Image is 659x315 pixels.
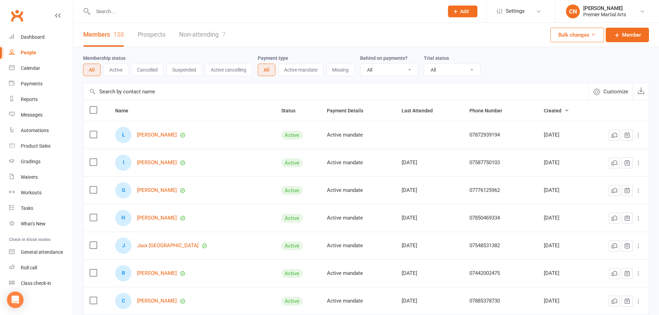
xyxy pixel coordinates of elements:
[21,143,51,149] div: Product Sales
[550,28,604,42] button: Bulk changes
[544,187,582,193] div: [DATE]
[281,106,303,115] button: Status
[21,34,45,40] div: Dashboard
[544,298,582,304] div: [DATE]
[21,112,43,118] div: Messages
[606,28,649,42] a: Member
[83,83,588,100] input: Search by contact name
[137,160,177,166] a: [PERSON_NAME]
[281,297,303,306] div: Active
[103,64,128,76] button: Active
[583,5,626,11] div: [PERSON_NAME]
[622,31,641,39] span: Member
[566,4,580,18] div: CN
[327,243,389,249] div: Active mandate
[21,174,38,180] div: Waivers
[131,64,164,76] button: Cancelled
[281,241,303,250] div: Active
[469,215,531,221] div: 07850469334
[115,210,131,226] div: Harvey
[91,7,439,16] input: Search...
[544,270,582,276] div: [DATE]
[21,128,49,133] div: Automations
[544,160,582,166] div: [DATE]
[115,106,136,115] button: Name
[222,31,226,38] div: 7
[137,215,177,221] a: [PERSON_NAME]
[9,138,73,154] a: Product Sales
[21,280,51,286] div: Class check-in
[544,132,582,138] div: [DATE]
[115,108,136,113] span: Name
[9,201,73,216] a: Tasks
[166,64,202,76] button: Suspended
[544,215,582,221] div: [DATE]
[115,182,131,198] div: Grace
[9,123,73,138] a: Automations
[9,45,73,61] a: People
[21,50,36,55] div: People
[544,243,582,249] div: [DATE]
[83,23,124,47] a: Members120
[402,187,457,193] div: [DATE]
[83,55,126,61] label: Membership status
[115,265,131,281] div: Rithvik
[21,96,38,102] div: Reports
[469,160,531,166] div: 07587750103
[544,108,569,113] span: Created
[327,187,389,193] div: Active mandate
[138,23,165,47] a: Prospects
[281,131,303,140] div: Active
[327,108,371,113] span: Payment Details
[506,3,525,19] span: Settings
[9,154,73,169] a: Gradings
[9,169,73,185] a: Waivers
[8,7,26,24] a: Clubworx
[278,64,323,76] button: Active mandate
[115,155,131,171] div: Ishaan
[327,215,389,221] div: Active mandate
[469,108,510,113] span: Phone Number
[9,29,73,45] a: Dashboard
[179,23,226,47] a: Non-attending7
[402,298,457,304] div: [DATE]
[9,276,73,291] a: Class kiosk mode
[9,216,73,232] a: What's New
[460,9,469,14] span: Add
[327,106,371,115] button: Payment Details
[469,132,531,138] div: 07872939194
[115,238,131,254] div: Jaxx
[258,64,275,76] button: All
[9,76,73,92] a: Payments
[21,205,33,211] div: Tasks
[402,160,457,166] div: [DATE]
[137,270,177,276] a: [PERSON_NAME]
[469,298,531,304] div: 07885378730
[402,215,457,221] div: [DATE]
[7,291,24,308] div: Open Intercom Messenger
[281,269,303,278] div: Active
[583,11,626,18] div: Premier Martial Arts
[469,243,531,249] div: 07548531382
[327,270,389,276] div: Active mandate
[115,127,131,143] div: Luna
[137,298,177,304] a: [PERSON_NAME]
[402,243,457,249] div: [DATE]
[9,61,73,76] a: Calendar
[327,132,389,138] div: Active mandate
[137,243,199,249] a: Jaxx [GEOGRAPHIC_DATA]
[588,83,633,100] button: Customize
[281,158,303,167] div: Active
[21,265,37,270] div: Roll call
[137,187,177,193] a: [PERSON_NAME]
[469,187,531,193] div: 07776125962
[544,106,569,115] button: Created
[424,55,449,61] label: Trial status
[469,106,510,115] button: Phone Number
[448,6,477,17] button: Add
[9,107,73,123] a: Messages
[402,108,440,113] span: Last Attended
[21,249,63,255] div: General attendance
[281,214,303,223] div: Active
[360,55,408,61] label: Behind on payments?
